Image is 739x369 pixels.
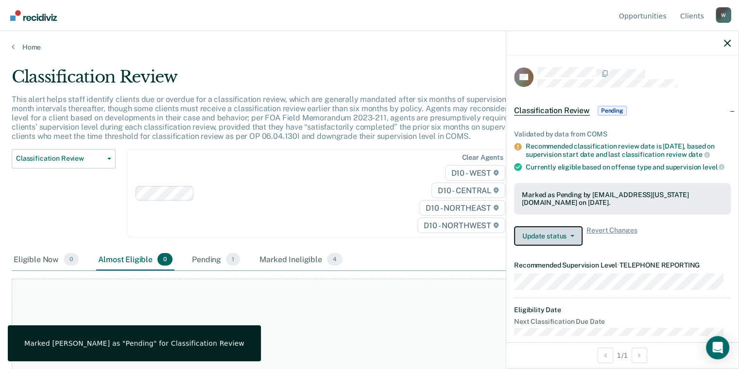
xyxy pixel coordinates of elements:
[514,318,731,326] dt: Next Classification Due Date
[157,253,172,266] span: 0
[16,154,103,163] span: Classification Review
[514,261,731,269] dt: Recommended Supervision Level TELEPHONE REPORTING
[526,142,731,159] div: Recommended classification review date is [DATE], based on supervision start date and last classi...
[462,153,503,162] div: Clear agents
[598,348,613,363] button: Previous Opportunity
[703,163,724,171] span: level
[716,7,731,23] div: W
[431,183,505,198] span: D10 - CENTRAL
[514,226,583,246] button: Update status
[419,200,505,216] span: D10 - NORTHEAST
[10,10,57,21] img: Recidiviz
[706,336,729,359] div: Open Intercom Messenger
[716,7,731,23] button: Profile dropdown button
[522,191,723,207] div: Marked as Pending by [EMAIL_ADDRESS][US_STATE][DOMAIN_NAME] on [DATE].
[327,253,343,266] span: 4
[226,253,240,266] span: 1
[445,165,505,181] span: D10 - WEST
[258,249,344,270] div: Marked Ineligible
[632,348,647,363] button: Next Opportunity
[417,218,505,233] span: D10 - NORTHWEST
[12,43,727,51] a: Home
[586,226,637,246] span: Revert Changes
[514,106,590,116] span: Classification Review
[12,67,566,95] div: Classification Review
[514,130,731,138] div: Validated by data from COMS
[617,261,619,269] span: •
[514,306,731,314] dt: Eligibility Date
[64,253,79,266] span: 0
[190,249,242,270] div: Pending
[506,342,739,368] div: 1 / 1
[12,249,81,270] div: Eligible Now
[526,163,731,171] div: Currently eligible based on offense type and supervision
[96,249,174,270] div: Almost Eligible
[598,106,627,116] span: Pending
[24,339,244,348] div: Marked [PERSON_NAME] as "Pending" for Classification Review
[12,95,564,141] p: This alert helps staff identify clients due or overdue for a classification review, which are gen...
[506,95,739,126] div: Classification ReviewPending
